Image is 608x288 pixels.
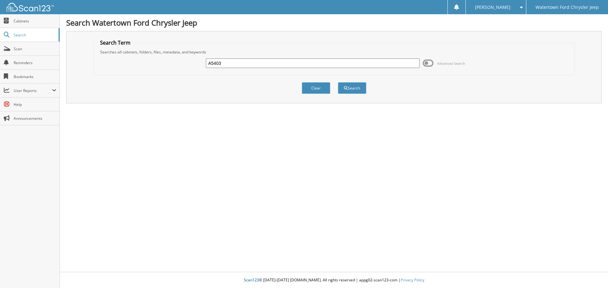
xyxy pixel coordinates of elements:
[6,3,54,11] img: scan123-logo-white.svg
[14,74,56,79] span: Bookmarks
[302,82,330,94] button: Clear
[244,277,259,283] span: Scan123
[14,88,52,93] span: User Reports
[14,60,56,65] span: Reminders
[14,46,56,52] span: Scan
[66,17,602,28] h1: Search Watertown Ford Chrysler Jeep
[14,116,56,121] span: Announcements
[401,277,424,283] a: Privacy Policy
[97,49,571,55] div: Searches all cabinets, folders, files, metadata, and keywords
[535,5,599,9] span: Watertown Ford Chrysler Jeep
[437,61,465,66] span: Advanced Search
[14,102,56,107] span: Help
[475,5,510,9] span: [PERSON_NAME]
[97,39,134,46] legend: Search Term
[576,258,608,288] iframe: Chat Widget
[338,82,366,94] button: Search
[14,32,55,38] span: Search
[14,18,56,24] span: Cabinets
[60,273,608,288] div: © [DATE]-[DATE] [DOMAIN_NAME]. All rights reserved | appg02-scan123-com |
